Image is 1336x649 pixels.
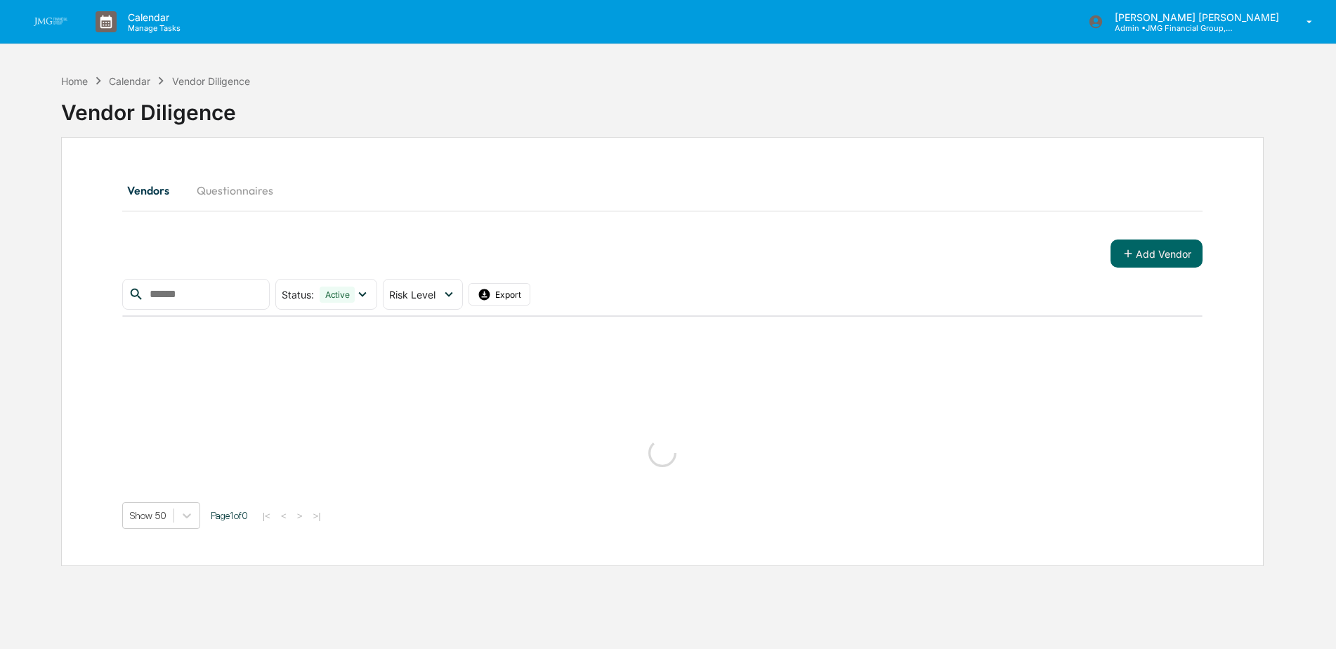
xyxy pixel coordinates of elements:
[122,173,185,207] button: Vendors
[389,289,435,301] span: Risk Level
[320,287,355,303] div: Active
[117,23,188,33] p: Manage Tasks
[1103,23,1234,33] p: Admin • JMG Financial Group, Ltd.
[277,510,291,522] button: <
[258,510,275,522] button: |<
[117,11,188,23] p: Calendar
[61,75,88,87] div: Home
[122,173,1203,207] div: secondary tabs example
[1111,240,1203,268] button: Add Vendor
[211,510,248,521] span: Page 1 of 0
[172,75,250,87] div: Vendor Diligence
[1103,11,1286,23] p: [PERSON_NAME] [PERSON_NAME]
[308,510,325,522] button: >|
[469,283,530,306] button: Export
[61,88,1264,125] div: Vendor Diligence
[282,289,314,301] span: Status :
[293,510,307,522] button: >
[34,18,67,26] img: logo
[109,75,150,87] div: Calendar
[185,173,284,207] button: Questionnaires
